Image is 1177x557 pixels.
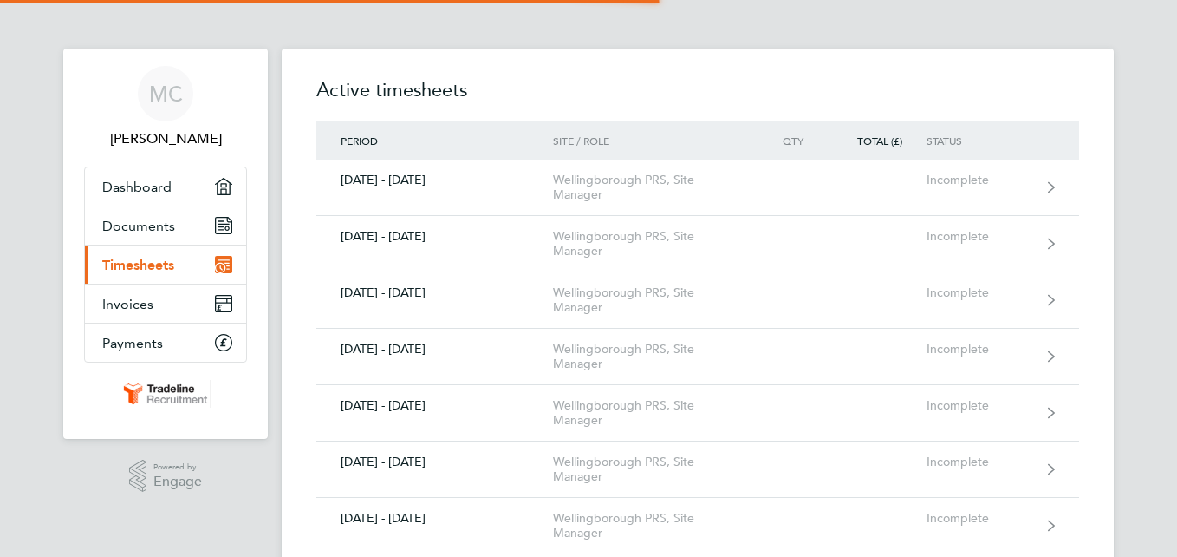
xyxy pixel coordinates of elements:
[553,285,751,315] div: Wellingborough PRS, Site Manager
[102,296,153,312] span: Invoices
[927,455,1033,469] div: Incomplete
[316,498,1079,554] a: [DATE] - [DATE]Wellingborough PRS, Site ManagerIncomplete
[927,134,1033,147] div: Status
[553,134,751,147] div: Site / Role
[553,398,751,428] div: Wellingborough PRS, Site Manager
[84,66,247,149] a: MC[PERSON_NAME]
[553,173,751,202] div: Wellingborough PRS, Site Manager
[85,285,246,323] a: Invoices
[316,398,553,413] div: [DATE] - [DATE]
[102,218,175,234] span: Documents
[316,272,1079,329] a: [DATE] - [DATE]Wellingborough PRS, Site ManagerIncomplete
[85,246,246,284] a: Timesheets
[316,455,553,469] div: [DATE] - [DATE]
[316,229,553,244] div: [DATE] - [DATE]
[553,511,751,541] div: Wellingborough PRS, Site Manager
[927,229,1033,244] div: Incomplete
[751,134,828,147] div: Qty
[927,173,1033,187] div: Incomplete
[341,134,378,147] span: Period
[316,76,1079,121] h2: Active timesheets
[85,324,246,362] a: Payments
[553,229,751,259] div: Wellingborough PRS, Site Manager
[129,460,203,493] a: Powered byEngage
[316,173,553,187] div: [DATE] - [DATE]
[316,160,1079,216] a: [DATE] - [DATE]Wellingborough PRS, Site ManagerIncomplete
[553,455,751,484] div: Wellingborough PRS, Site Manager
[828,134,927,147] div: Total (£)
[316,511,553,526] div: [DATE] - [DATE]
[84,128,247,149] span: Matthew Cain
[102,257,174,273] span: Timesheets
[316,216,1079,272] a: [DATE] - [DATE]Wellingborough PRS, Site ManagerIncomplete
[316,385,1079,442] a: [DATE] - [DATE]Wellingborough PRS, Site ManagerIncomplete
[85,206,246,245] a: Documents
[153,475,202,489] span: Engage
[102,335,163,351] span: Payments
[927,285,1033,300] div: Incomplete
[102,179,172,195] span: Dashboard
[927,342,1033,357] div: Incomplete
[316,329,1079,385] a: [DATE] - [DATE]Wellingborough PRS, Site ManagerIncomplete
[84,380,247,408] a: Go to home page
[553,342,751,371] div: Wellingborough PRS, Site Manager
[316,342,553,357] div: [DATE] - [DATE]
[927,511,1033,526] div: Incomplete
[120,380,211,408] img: tradelinerecruitment-logo-retina.png
[63,49,268,439] nav: Main navigation
[149,82,183,105] span: MC
[927,398,1033,413] div: Incomplete
[153,460,202,475] span: Powered by
[316,442,1079,498] a: [DATE] - [DATE]Wellingborough PRS, Site ManagerIncomplete
[316,285,553,300] div: [DATE] - [DATE]
[85,167,246,206] a: Dashboard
